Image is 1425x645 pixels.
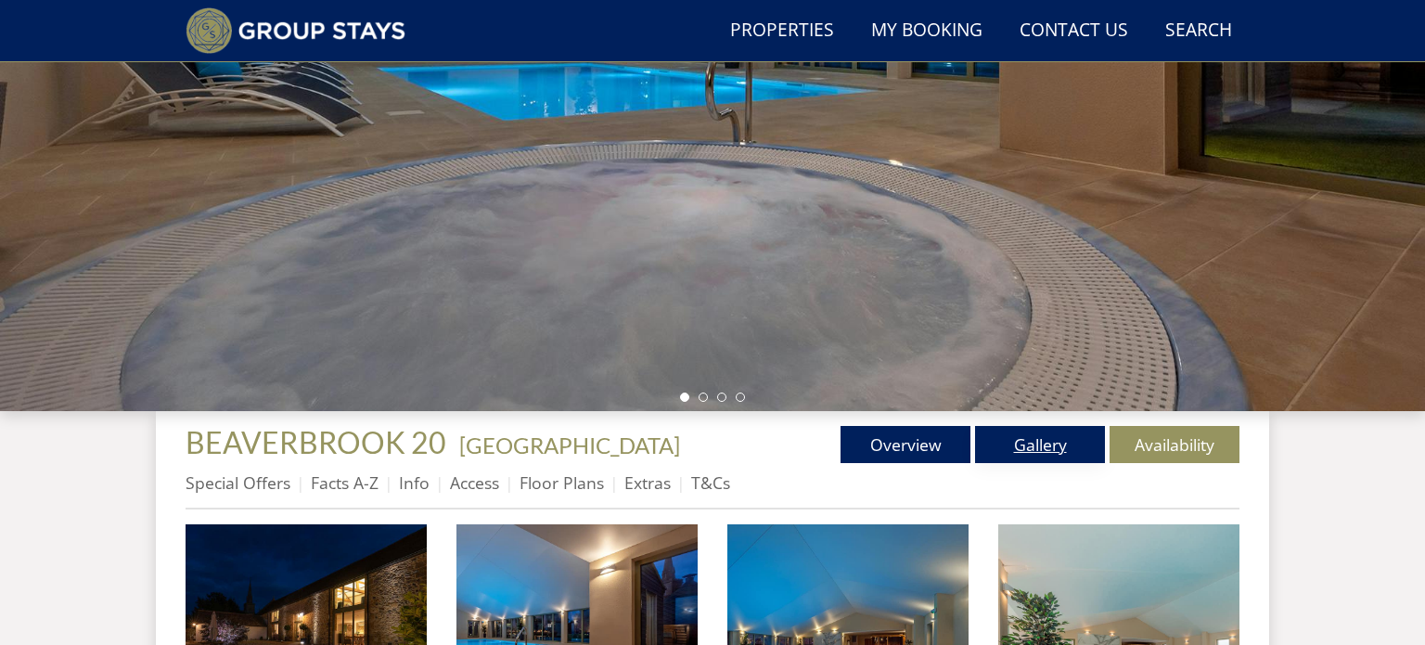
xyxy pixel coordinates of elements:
span: BEAVERBROOK 20 [186,424,446,460]
a: Facts A-Z [311,471,379,494]
a: BEAVERBROOK 20 [186,424,452,460]
a: T&Cs [691,471,730,494]
a: My Booking [864,10,990,52]
a: Info [399,471,430,494]
a: Search [1158,10,1239,52]
a: [GEOGRAPHIC_DATA] [459,432,680,458]
a: Availability [1110,426,1239,463]
a: Floor Plans [520,471,604,494]
a: Extras [624,471,671,494]
img: Group Stays [186,7,405,54]
a: Special Offers [186,471,290,494]
a: Gallery [975,426,1105,463]
span: - [452,432,680,458]
a: Access [450,471,499,494]
a: Properties [723,10,841,52]
a: Contact Us [1012,10,1136,52]
a: Overview [841,426,970,463]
